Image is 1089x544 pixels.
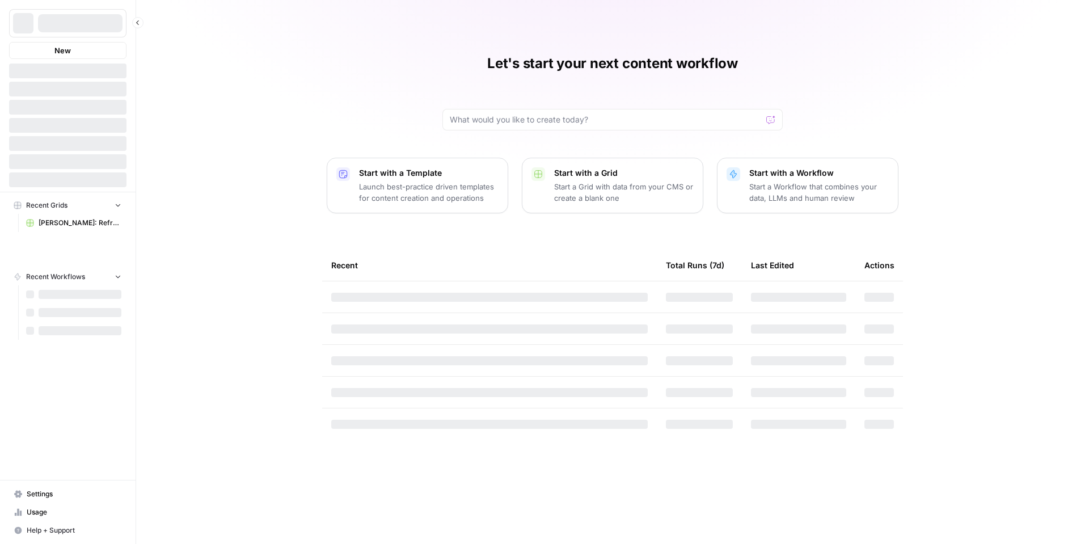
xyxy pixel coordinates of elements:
[9,521,126,539] button: Help + Support
[749,181,889,204] p: Start a Workflow that combines your data, LLMs and human review
[54,45,71,56] span: New
[717,158,898,213] button: Start with a WorkflowStart a Workflow that combines your data, LLMs and human review
[554,167,694,179] p: Start with a Grid
[39,218,121,228] span: [PERSON_NAME]: Refresh Existing Content
[450,114,762,125] input: What would you like to create today?
[749,167,889,179] p: Start with a Workflow
[359,181,499,204] p: Launch best-practice driven templates for content creation and operations
[666,250,724,281] div: Total Runs (7d)
[26,272,85,282] span: Recent Workflows
[327,158,508,213] button: Start with a TemplateLaunch best-practice driven templates for content creation and operations
[27,507,121,517] span: Usage
[27,525,121,535] span: Help + Support
[864,250,894,281] div: Actions
[751,250,794,281] div: Last Edited
[21,214,126,232] a: [PERSON_NAME]: Refresh Existing Content
[9,42,126,59] button: New
[554,181,694,204] p: Start a Grid with data from your CMS or create a blank one
[27,489,121,499] span: Settings
[487,54,738,73] h1: Let's start your next content workflow
[522,158,703,213] button: Start with a GridStart a Grid with data from your CMS or create a blank one
[359,167,499,179] p: Start with a Template
[331,250,648,281] div: Recent
[9,485,126,503] a: Settings
[9,268,126,285] button: Recent Workflows
[9,503,126,521] a: Usage
[26,200,67,210] span: Recent Grids
[9,197,126,214] button: Recent Grids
